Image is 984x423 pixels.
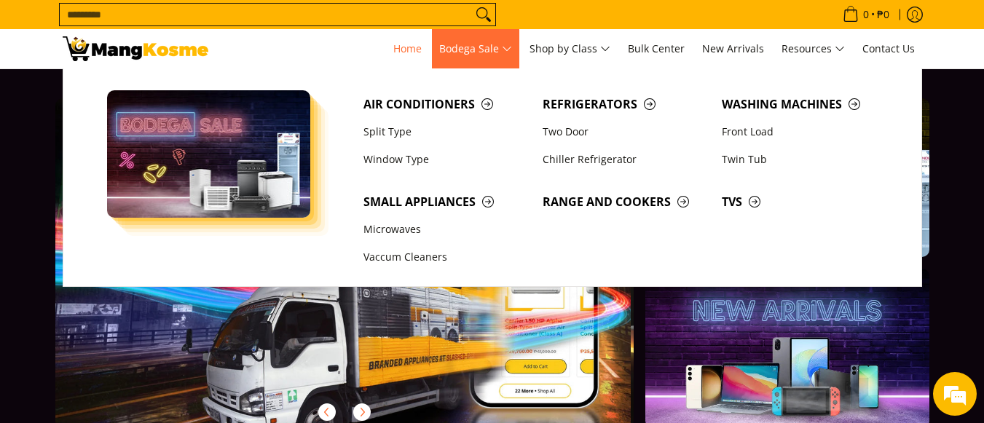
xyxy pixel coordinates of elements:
a: Twin Tub [715,146,894,173]
span: 0 [861,9,871,20]
span: New Arrivals [702,41,764,55]
a: Vaccum Cleaners [356,244,535,272]
span: TVs [722,193,886,211]
span: Bodega Sale [439,40,512,58]
span: Contact Us [862,41,915,55]
a: New Arrivals [695,29,771,68]
a: Refrigerators [535,90,715,118]
span: Shop by Class [530,40,610,58]
a: Window Type [356,146,535,173]
nav: Main Menu [223,29,922,68]
a: Two Door [535,118,715,146]
span: • [838,7,894,23]
span: Refrigerators [543,95,707,114]
a: Chiller Refrigerator [535,146,715,173]
button: Search [472,4,495,25]
span: Washing Machines [722,95,886,114]
span: Range and Cookers [543,193,707,211]
a: Range and Cookers [535,188,715,216]
span: Home [393,41,422,55]
a: Air Conditioners [356,90,535,118]
a: Home [386,29,429,68]
a: Front Load [715,118,894,146]
span: Resources [782,40,845,58]
a: Bulk Center [621,29,692,68]
a: Small Appliances [356,188,535,216]
img: Bodega Sale [107,90,311,218]
a: Resources [774,29,852,68]
a: Split Type [356,118,535,146]
a: Microwaves [356,216,535,243]
a: Shop by Class [522,29,618,68]
a: TVs [715,188,894,216]
img: Mang Kosme: Your Home Appliances Warehouse Sale Partner! [63,36,208,61]
span: Air Conditioners [363,95,528,114]
span: ₱0 [875,9,891,20]
a: Bodega Sale [432,29,519,68]
a: Contact Us [855,29,922,68]
a: Washing Machines [715,90,894,118]
span: Small Appliances [363,193,528,211]
span: Bulk Center [628,41,685,55]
